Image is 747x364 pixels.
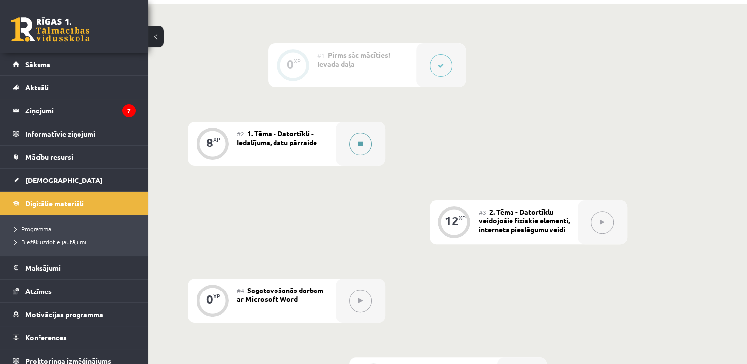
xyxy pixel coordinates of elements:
span: #4 [237,287,244,294]
a: [DEMOGRAPHIC_DATA] [13,169,136,191]
div: XP [294,58,301,64]
div: 0 [206,295,213,304]
a: Aktuāli [13,76,136,99]
span: #3 [479,208,486,216]
a: Programma [15,224,138,233]
i: 7 [122,104,136,117]
a: Motivācijas programma [13,303,136,326]
span: Aktuāli [25,83,49,92]
legend: Maksājumi [25,256,136,279]
span: Biežāk uzdotie jautājumi [15,238,86,246]
a: Rīgas 1. Tālmācības vidusskola [11,17,90,42]
span: Atzīmes [25,287,52,295]
a: Digitālie materiāli [13,192,136,215]
legend: Ziņojumi [25,99,136,122]
span: #2 [237,130,244,138]
span: Konferences [25,333,67,342]
a: Biežāk uzdotie jautājumi [15,237,138,246]
span: 1. Tēma - Datortīkli - Iedalījums, datu pārraide [237,129,317,146]
div: XP [459,215,466,220]
span: Programma [15,225,51,233]
div: 8 [206,138,213,147]
div: 12 [445,217,459,225]
span: Mācību resursi [25,152,73,161]
div: 0 [287,60,294,69]
span: Sagatavošanās darbam ar Microsoft Word [237,286,323,303]
span: Motivācijas programma [25,310,103,319]
div: XP [213,137,220,142]
a: Atzīmes [13,280,136,302]
span: Sākums [25,60,50,69]
legend: Informatīvie ziņojumi [25,122,136,145]
a: Ziņojumi7 [13,99,136,122]
a: Informatīvie ziņojumi [13,122,136,145]
a: Konferences [13,326,136,349]
span: 2. Tēma - Datortīklu veidojošie fiziskie elementi, interneta pieslēgumu veidi [479,207,570,234]
span: Pirms sāc mācīties! Ievada daļa [317,50,390,68]
a: Mācību resursi [13,146,136,168]
div: XP [213,293,220,299]
a: Maksājumi [13,256,136,279]
span: #1 [317,51,325,59]
span: Digitālie materiāli [25,199,84,208]
span: [DEMOGRAPHIC_DATA] [25,176,103,184]
a: Sākums [13,53,136,75]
